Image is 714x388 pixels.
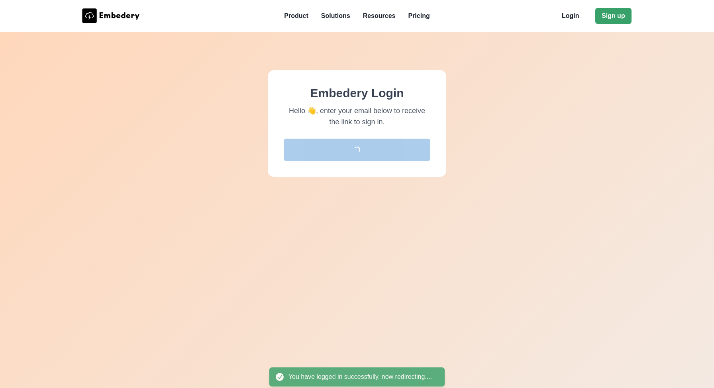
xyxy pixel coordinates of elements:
button: Login [555,8,586,24]
a: Sign up [595,8,632,24]
h1: Embedery Login [284,86,430,100]
span: Solutions [321,11,350,21]
span: Product [284,11,308,21]
button: Sign up [595,8,632,24]
a: Login [555,8,592,24]
p: Hello 👋, enter your email below to receive the link to sign in. [284,105,430,127]
div: You have logged in successfully, now redirecting.... [288,372,432,382]
span: Resources [363,11,396,21]
span: Pricing [408,11,430,21]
